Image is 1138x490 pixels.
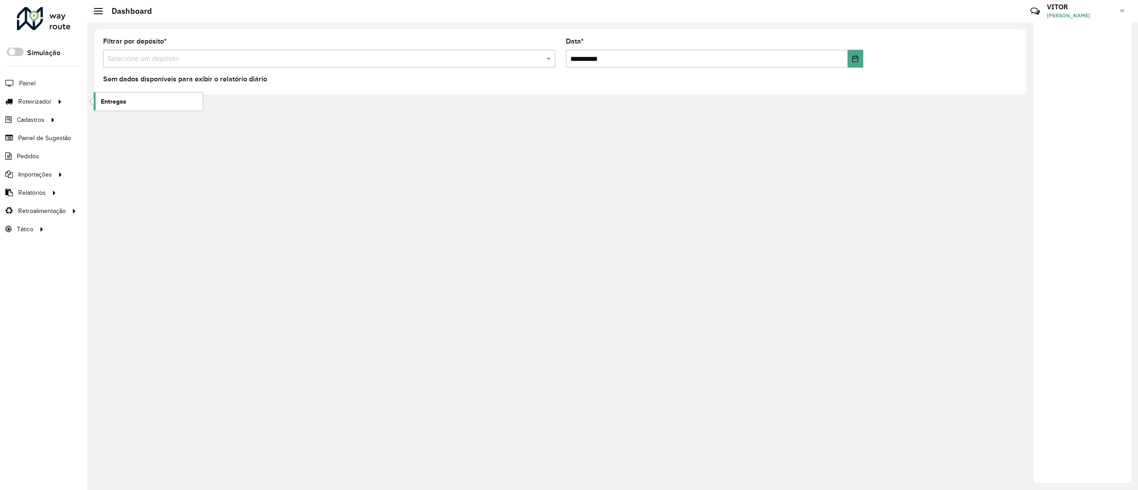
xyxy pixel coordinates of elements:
span: [PERSON_NAME] [1047,12,1114,20]
span: Cadastros [17,115,44,125]
label: Sem dados disponíveis para exibir o relatório diário [103,74,267,84]
span: Retroalimentação [18,206,66,216]
label: Simulação [27,48,60,58]
span: Painel [19,79,36,88]
span: Painel de Sugestão [18,133,71,143]
h2: Dashboard [103,6,152,16]
span: Relatórios [18,188,46,197]
a: Contato Rápido [1026,2,1045,21]
span: Importações [18,170,52,179]
span: Entregas [101,97,126,106]
h3: VITOR [1047,3,1114,11]
span: Roteirizador [18,97,52,106]
a: Entregas [94,92,203,110]
span: Tático [17,225,33,234]
span: Pedidos [17,152,39,161]
label: Data [566,36,584,47]
button: Choose Date [848,50,864,68]
label: Filtrar por depósito [103,36,167,47]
